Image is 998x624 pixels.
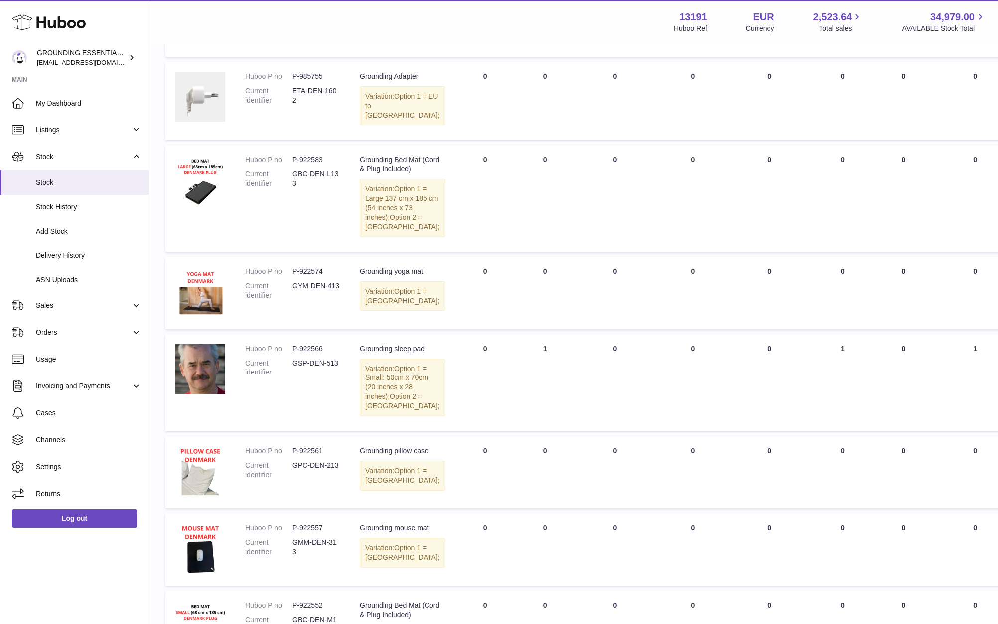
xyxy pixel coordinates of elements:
span: Invoicing and Payments [36,381,131,391]
td: 0 [575,257,656,329]
span: Option 1 = [GEOGRAPHIC_DATA]; [365,467,440,484]
div: Grounding yoga mat [360,267,445,276]
dt: Current identifier [245,359,292,377]
td: 0 [455,257,515,329]
div: Grounding Adapter [360,72,445,81]
a: 2,523.64 Total sales [813,10,863,33]
span: ASN Uploads [36,275,142,285]
span: Stock [36,152,131,162]
td: 0 [575,62,656,140]
dt: Current identifier [245,461,292,480]
strong: 13191 [679,10,707,24]
dt: Huboo P no [245,155,292,165]
td: 0 [515,257,575,329]
td: 0 [809,436,876,508]
span: Add Stock [36,227,142,236]
dd: P-985755 [292,72,340,81]
td: 0 [575,145,656,252]
span: 0 [767,601,771,609]
td: 0 [515,513,575,586]
td: 0 [455,145,515,252]
td: 0 [455,513,515,586]
span: Sales [36,301,131,310]
td: 0 [876,334,931,431]
td: 0 [876,62,931,140]
dd: P-922583 [292,155,340,165]
dd: P-922557 [292,523,340,533]
span: 2,523.64 [813,10,852,24]
img: product image [175,267,225,317]
div: Grounding pillow case [360,446,445,456]
div: Grounding mouse mat [360,523,445,533]
td: 0 [655,436,730,508]
dt: Huboo P no [245,267,292,276]
span: Listings [36,125,131,135]
dt: Huboo P no [245,601,292,610]
dd: GBC-DEN-L133 [292,169,340,188]
span: Orders [36,328,131,337]
td: 0 [655,145,730,252]
span: Option 1 = [GEOGRAPHIC_DATA]; [365,544,440,561]
dd: GPC-DEN-213 [292,461,340,480]
span: Stock History [36,202,142,212]
td: 1 [809,334,876,431]
td: 0 [809,145,876,252]
td: 0 [655,257,730,329]
dd: GMM-DEN-313 [292,538,340,557]
span: Option 1 = Small: 50cm x 70cm (20 inches x 28 inches); [365,365,428,401]
td: 1 [515,334,575,431]
div: Grounding Bed Mat (Cord & Plug Included) [360,155,445,174]
td: 0 [809,257,876,329]
dt: Huboo P no [245,523,292,533]
dt: Current identifier [245,281,292,300]
div: Grounding Bed Mat (Cord & Plug Included) [360,601,445,620]
span: AVAILABLE Stock Total [902,24,986,33]
dd: GYM-DEN-413 [292,281,340,300]
dt: Huboo P no [245,446,292,456]
td: 0 [455,62,515,140]
img: product image [175,155,225,205]
td: 0 [515,145,575,252]
span: 0 [767,72,771,80]
span: Option 2 = [GEOGRAPHIC_DATA]; [365,392,440,410]
span: 0 [767,345,771,353]
td: 0 [876,145,931,252]
div: Variation: [360,461,445,491]
span: Returns [36,489,142,499]
span: 0 [767,267,771,275]
span: [EMAIL_ADDRESS][DOMAIN_NAME] [37,58,146,66]
td: 0 [876,513,931,586]
td: 0 [655,334,730,431]
td: 0 [876,257,931,329]
span: 34,979.00 [930,10,975,24]
a: Log out [12,509,137,527]
dt: Current identifier [245,538,292,557]
div: GROUNDING ESSENTIALS INTERNATIONAL SLU [37,48,127,67]
span: 0 [767,524,771,532]
div: Variation: [360,538,445,568]
div: Variation: [360,179,445,237]
span: Option 2 = [GEOGRAPHIC_DATA]; [365,213,440,231]
span: 0 [767,447,771,455]
dt: Current identifier [245,169,292,188]
div: Variation: [360,86,445,125]
td: 0 [655,62,730,140]
dd: P-922574 [292,267,340,276]
td: 0 [655,513,730,586]
td: 0 [809,62,876,140]
dd: P-922561 [292,446,340,456]
td: 0 [575,513,656,586]
td: 0 [515,436,575,508]
td: 0 [455,334,515,431]
dt: Current identifier [245,86,292,105]
img: espenwkopperud@gmail.com [12,50,27,65]
a: 34,979.00 AVAILABLE Stock Total [902,10,986,33]
span: Option 1 = [GEOGRAPHIC_DATA]; [365,287,440,305]
span: Stock [36,178,142,187]
span: 0 [767,156,771,164]
span: Total sales [819,24,863,33]
div: Huboo Ref [674,24,707,33]
div: Variation: [360,359,445,416]
dd: P-922566 [292,344,340,354]
img: product image [175,446,225,496]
